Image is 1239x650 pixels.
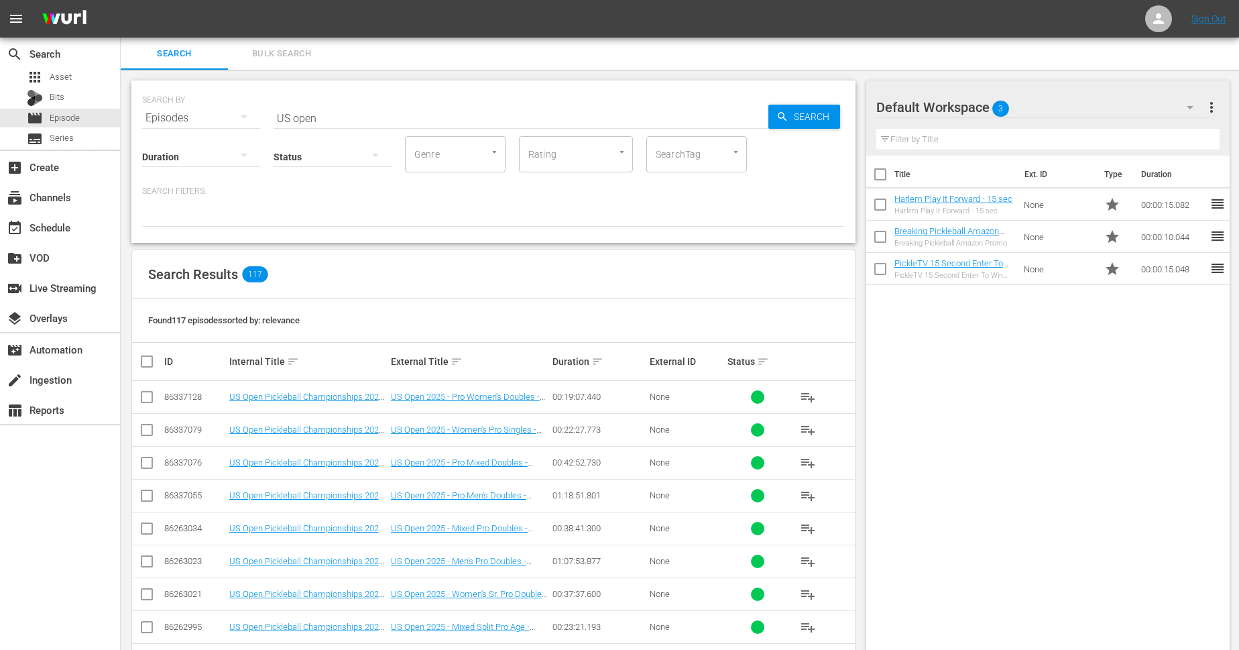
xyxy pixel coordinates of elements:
span: VOD [7,250,23,266]
div: Breaking Pickleball Amazon Promo [894,239,1013,248]
button: playlist_add [792,480,824,512]
span: 117 [242,266,268,282]
p: Search Filters: [142,186,845,197]
span: Ingestion [7,372,23,388]
div: 00:42:52.730 [552,457,646,468]
div: 86263021 [164,589,225,599]
span: playlist_add [800,422,816,438]
button: Open [729,146,742,158]
div: None [650,523,723,533]
span: Schedule [7,220,23,236]
span: sort [287,356,299,368]
button: more_vert [1203,91,1220,123]
button: playlist_add [792,578,824,610]
span: playlist_add [800,488,816,504]
div: None [650,425,723,435]
span: Promo [1104,261,1120,277]
span: playlist_add [800,521,816,537]
div: External ID [650,356,723,367]
button: playlist_add [792,611,824,643]
span: playlist_add [800,389,816,405]
div: Bits [27,90,43,106]
div: Internal Title [229,354,387,370]
div: Duration [552,354,646,370]
div: PickleTV 15 Second Enter To Win Bumper V2 [894,271,1013,280]
div: None [650,556,723,566]
span: playlist_add [800,455,816,471]
span: Asset [27,69,43,85]
span: playlist_add [800,553,816,570]
a: US Open 2025 - Men's Pro Doubles - [PERSON_NAME]/[PERSON_NAME] vs. [PERSON_NAME]/[PERSON_NAME] [391,556,536,586]
a: US Open Pickleball Championships 2025 - Pro Men's Doubles [PERSON_NAME]-Sobex vs [PERSON_NAME] [229,490,384,521]
div: None [650,392,723,402]
button: playlist_add [792,381,824,413]
span: more_vert [1203,99,1220,115]
span: reorder [1209,196,1226,212]
a: US Open Pickleball Championships 2025 - Men's Pro Doubles [PERSON_NAME] vs [PERSON_NAME] [229,556,384,586]
button: Search [768,105,840,129]
div: 00:22:27.773 [552,425,646,435]
div: 00:19:07.440 [552,392,646,402]
span: sort [451,356,463,368]
th: Ext. ID [1016,156,1097,193]
span: sort [757,356,769,368]
img: ans4CAIJ8jUAAAAAAAAAAAAAAAAAAAAAAAAgQb4GAAAAAAAAAAAAAAAAAAAAAAAAJMjXAAAAAAAAAAAAAAAAAAAAAAAAgAT5G... [32,3,97,35]
button: Open [488,146,501,158]
div: 86337055 [164,490,225,500]
td: 00:00:15.048 [1136,253,1209,285]
a: US Open Pickleball Championships 2025 - Pro Women's Doubles 2025 - [PERSON_NAME] vs [PERSON_NAME] [229,392,384,422]
div: 86337079 [164,425,225,435]
div: Status [727,354,788,370]
span: Found 117 episodes sorted by: relevance [148,315,300,325]
span: Overlays [7,311,23,327]
span: Create [7,160,23,176]
div: Episodes [142,99,260,137]
span: Bulk Search [236,46,327,62]
a: US Open 2025 - Women's Pro Singles - Jardim vs. Kop [391,425,542,445]
div: 86263023 [164,556,225,566]
a: US Open 2025 - Mixed Pro Doubles - Livornese/[PERSON_NAME] vs. Dancurt/[PERSON_NAME] [391,523,533,553]
span: playlist_add [800,586,816,602]
span: Automation [7,342,23,358]
span: 3 [992,95,1009,123]
a: PickleTV 15 Second Enter To Win Bumper V2 [894,258,1008,278]
a: US Open Pickleball Championships 2025 - Pro Mixed Doubles [PERSON_NAME] vs [PERSON_NAME] [229,457,384,488]
div: ID [164,356,225,367]
td: 00:00:10.044 [1136,221,1209,253]
span: Episode [27,110,43,126]
span: Bits [50,91,64,104]
td: 00:00:15.082 [1136,188,1209,221]
span: Episode [50,111,80,125]
div: 01:07:53.877 [552,556,646,566]
span: Channels [7,190,23,206]
span: reorder [1209,228,1226,244]
a: US Open 2025 - Pro Mixed Doubles - [PERSON_NAME]/[PERSON_NAME] vs. [PERSON_NAME]/[PERSON_NAME] [391,457,536,488]
span: Promo [1104,197,1120,213]
button: playlist_add [792,545,824,578]
button: playlist_add [792,447,824,479]
div: None [650,589,723,599]
span: Promo [1104,229,1120,245]
span: Search [7,46,23,62]
div: 00:23:21.193 [552,622,646,632]
div: 86337128 [164,392,225,402]
span: Asset [50,70,72,84]
a: Breaking Pickleball Amazon Promo [894,226,1004,246]
div: External Title [391,354,548,370]
th: Type [1096,156,1133,193]
div: 86337076 [164,457,225,468]
div: None [650,490,723,500]
span: playlist_add [800,619,816,635]
a: US Open Pickleball Championships 2025 - Women's Pro Singles 2025 - [PERSON_NAME] vs [PERSON_NAME] [229,425,384,455]
span: Live Streaming [7,280,23,296]
div: 01:18:51.801 [552,490,646,500]
div: None [650,457,723,468]
div: 00:37:37.600 [552,589,646,599]
button: playlist_add [792,512,824,545]
button: playlist_add [792,414,824,446]
span: sort [591,356,603,368]
td: None [1018,188,1100,221]
a: US Open Pickleball Championships 2025 - Mixed Pro Doubles [PERSON_NAME] vs [PERSON_NAME] [229,523,384,553]
button: Open [615,146,628,158]
th: Duration [1133,156,1214,193]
